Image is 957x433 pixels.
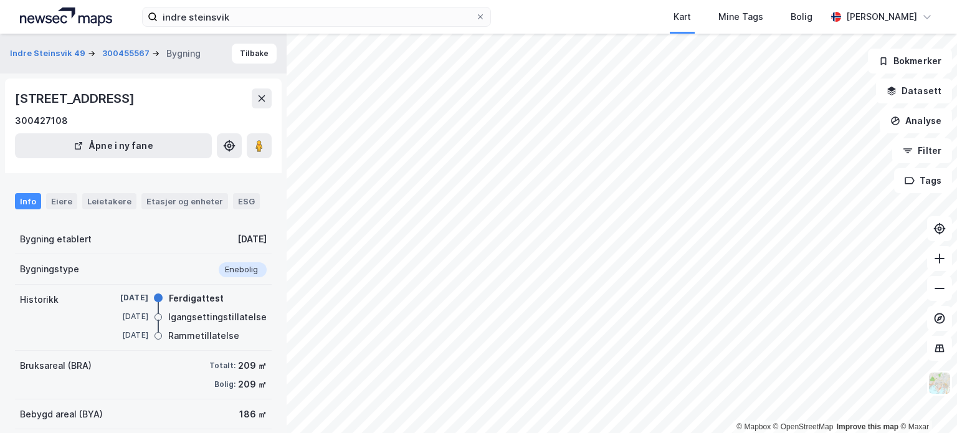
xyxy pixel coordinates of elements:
div: Igangsettingstillatelse [168,310,267,325]
div: Bolig: [214,379,236,389]
button: Datasett [876,79,952,103]
div: Info [15,193,41,209]
div: 209 ㎡ [238,377,267,392]
div: [DATE] [237,232,267,247]
button: Analyse [880,108,952,133]
button: Bokmerker [868,49,952,74]
div: Eiere [46,193,77,209]
button: Indre Steinsvik 49 [10,47,88,60]
div: 300427108 [15,113,68,128]
div: Leietakere [82,193,136,209]
div: Bolig [791,9,812,24]
img: Z [928,371,951,395]
button: Tags [894,168,952,193]
iframe: Chat Widget [895,373,957,433]
div: Bygningstype [20,262,79,277]
a: Improve this map [837,422,898,431]
div: 209 ㎡ [238,358,267,373]
button: Tilbake [232,44,277,64]
div: Historikk [20,292,59,307]
div: Bebygd areal (BYA) [20,407,103,422]
div: Bygning [166,46,201,61]
div: Etasjer og enheter [146,196,223,207]
div: [DATE] [98,330,148,341]
a: OpenStreetMap [773,422,834,431]
div: Kontrollprogram for chat [895,373,957,433]
div: Totalt: [209,361,236,371]
button: Filter [892,138,952,163]
button: 300455567 [102,47,152,60]
div: ESG [233,193,260,209]
div: Bygning etablert [20,232,92,247]
img: logo.a4113a55bc3d86da70a041830d287a7e.svg [20,7,112,26]
div: [DATE] [98,292,148,303]
div: [STREET_ADDRESS] [15,88,137,108]
div: Kart [674,9,691,24]
div: Ferdigattest [169,291,224,306]
div: [PERSON_NAME] [846,9,917,24]
div: Mine Tags [718,9,763,24]
div: [DATE] [98,311,148,322]
input: Søk på adresse, matrikkel, gårdeiere, leietakere eller personer [158,7,475,26]
div: Rammetillatelse [168,328,239,343]
button: Åpne i ny fane [15,133,212,158]
a: Mapbox [736,422,771,431]
div: Bruksareal (BRA) [20,358,92,373]
div: 186 ㎡ [239,407,267,422]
